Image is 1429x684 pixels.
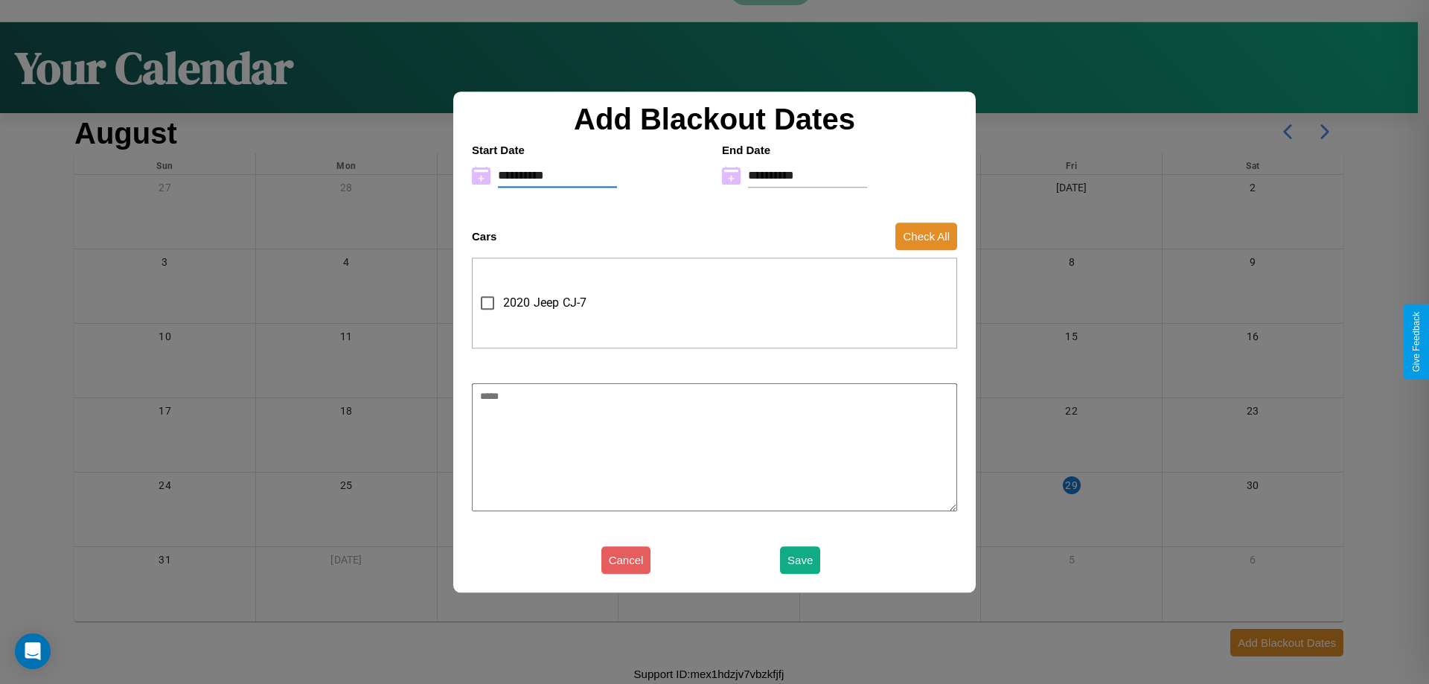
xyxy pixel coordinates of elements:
[895,223,957,250] button: Check All
[503,294,586,312] span: 2020 Jeep CJ-7
[780,546,820,574] button: Save
[1411,312,1422,372] div: Give Feedback
[472,230,496,243] h4: Cars
[601,546,651,574] button: Cancel
[15,633,51,669] div: Open Intercom Messenger
[464,103,965,136] h2: Add Blackout Dates
[722,144,957,156] h4: End Date
[472,144,707,156] h4: Start Date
